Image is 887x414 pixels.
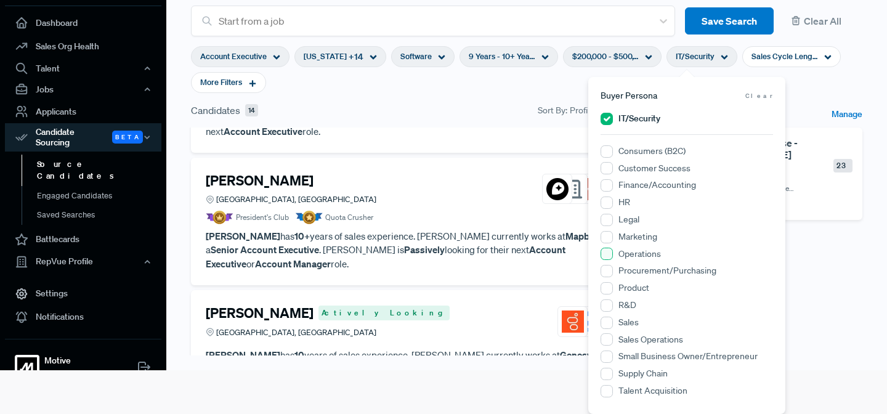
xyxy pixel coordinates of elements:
label: Customer Success [618,162,691,175]
span: Clear [745,91,773,100]
span: [PERSON_NAME] [44,367,111,380]
strong: [PERSON_NAME] [206,349,280,361]
button: Talent [5,58,161,79]
button: RepVue Profile [5,251,161,272]
a: Settings [5,282,161,306]
span: [US_STATE] [304,51,347,62]
img: Quota Badge [295,211,323,224]
span: 14 [245,104,258,117]
img: Genesys [562,310,584,333]
strong: Passively [404,243,445,256]
a: Notifications [5,306,161,329]
span: $200,000 - $500,000 [572,51,639,62]
a: Sales Org Health [5,34,161,58]
span: President's Club [236,212,289,223]
img: Mapbox [546,178,569,200]
strong: Genesys [560,349,597,361]
label: Procurement/Purchasing [618,264,716,277]
strong: Mapbox [565,230,599,242]
label: Product [618,282,649,294]
span: Actively Looking [318,306,450,320]
span: 23 [833,159,853,172]
a: Dashboard [5,11,161,34]
label: Sales [618,316,639,329]
span: + 14 [349,51,363,63]
button: Candidate Sourcing Beta [5,123,161,152]
a: Engaged Candidates [22,186,178,206]
span: Buyer Persona [601,89,657,102]
strong: Motive [44,354,111,367]
strong: [PERSON_NAME] [206,230,280,242]
label: IT/Security [618,112,660,125]
span: Sales Cycle Length [751,51,818,62]
span: Account Executive [200,51,267,62]
label: R&D [618,299,636,312]
strong: Account Manager [255,258,331,270]
a: Source Candidates [22,155,178,186]
img: Motive [17,357,37,377]
span: IT/Security [676,51,715,62]
label: Marketing [618,230,657,243]
span: [GEOGRAPHIC_DATA], [GEOGRAPHIC_DATA] [216,327,376,338]
span: Quota Crusher [325,212,373,223]
label: Operations [618,248,661,261]
div: Sort By: [538,104,634,117]
p: has years of sales experience. [PERSON_NAME] currently works at as a . [PERSON_NAME] is looking f... [206,348,619,390]
label: Small Business Owner/Entrepreneur [618,350,758,363]
a: Applicants [5,100,161,123]
strong: Account Executive [224,125,302,137]
button: Save Search [685,7,774,35]
button: Clear All [784,7,862,35]
strong: Senior Account Executive [211,243,319,256]
strong: 10+ [294,230,310,242]
label: Finance/Accounting [618,179,696,192]
a: MotiveMotive[PERSON_NAME] [5,339,161,385]
label: HR [618,196,630,209]
a: Saved Searches [22,205,178,225]
div: Candidate Sourcing [5,123,161,152]
label: Sales Operations [618,333,683,346]
label: Talent Acquisition [618,384,687,397]
label: Consumers (B2C) [618,145,686,158]
span: Software [400,51,432,62]
span: Candidates [191,103,240,118]
h4: [PERSON_NAME] [206,172,314,189]
h4: [PERSON_NAME] [206,305,314,321]
span: [GEOGRAPHIC_DATA], [GEOGRAPHIC_DATA] [216,193,376,205]
label: Legal [618,213,639,226]
span: Profile Quality [570,104,623,117]
span: Beta [112,131,143,144]
img: President Badge [206,211,233,224]
a: Manage [832,108,862,123]
strong: Account Executive [206,243,565,270]
label: Supply Chain [618,367,668,380]
span: 9 Years - 10+ Years [469,51,535,62]
strong: 10 [294,349,304,361]
a: Battlecards [5,228,161,251]
span: More Filters [200,76,242,88]
p: has years of sales experience. [PERSON_NAME] currently works at as a . [PERSON_NAME] is looking f... [206,229,619,271]
button: Jobs [5,79,161,100]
